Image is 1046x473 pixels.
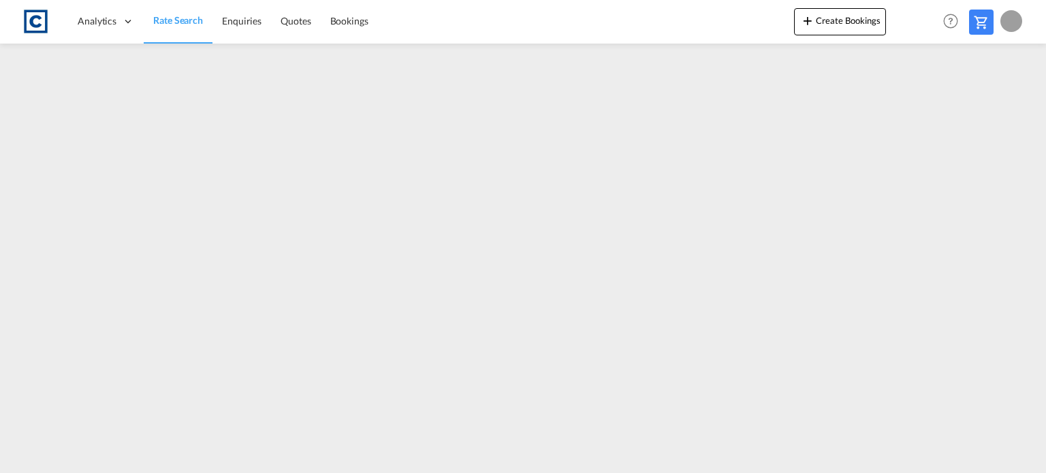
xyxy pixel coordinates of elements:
span: Quotes [281,15,311,27]
div: Help [939,10,969,34]
span: Rate Search [153,14,203,26]
span: Analytics [78,14,116,28]
span: Help [939,10,962,33]
md-icon: icon-plus 400-fg [799,12,816,29]
span: Enquiries [222,15,261,27]
span: Bookings [330,15,368,27]
button: icon-plus 400-fgCreate Bookings [794,8,886,35]
img: 1fdb9190129311efbfaf67cbb4249bed.jpeg [20,6,51,37]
